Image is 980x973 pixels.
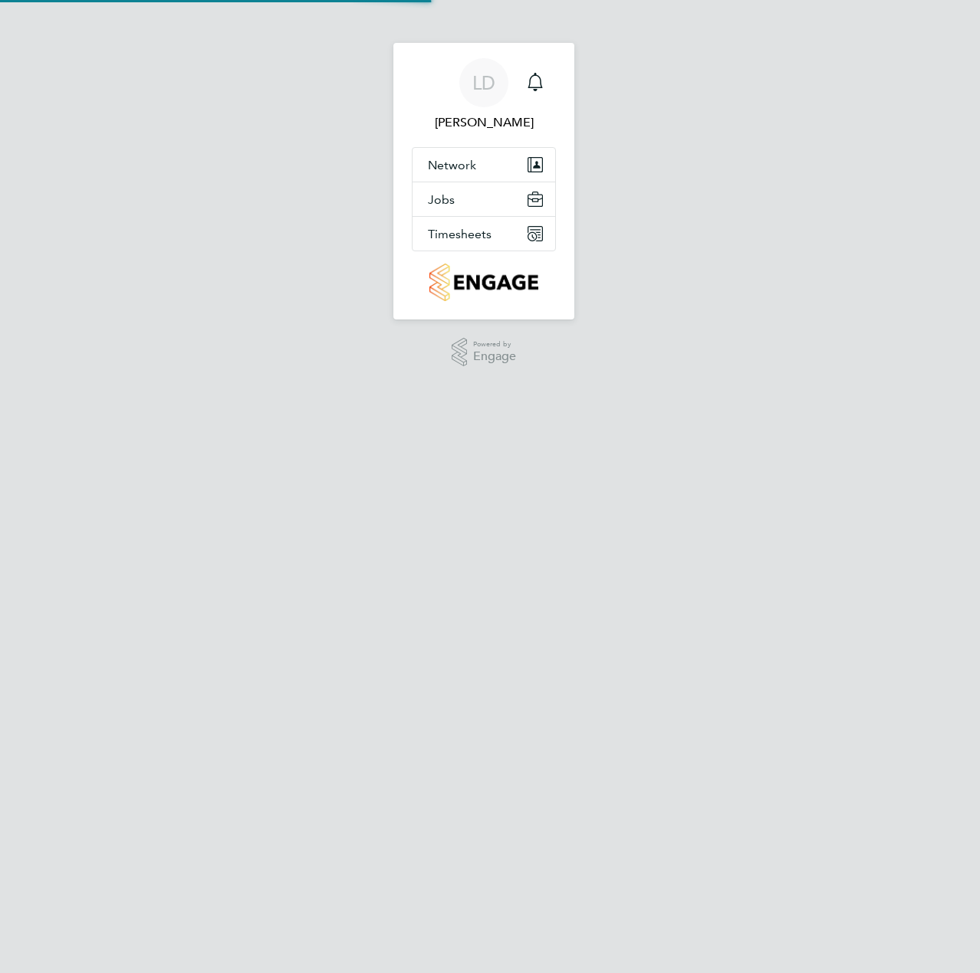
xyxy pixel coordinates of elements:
[412,113,556,132] span: Liam D'unienville
[393,43,574,319] nav: Main navigation
[413,148,555,182] button: Network
[413,182,555,216] button: Jobs
[412,264,556,301] a: Go to home page
[412,58,556,132] a: LD[PERSON_NAME]
[428,227,492,241] span: Timesheets
[452,338,517,367] a: Powered byEngage
[413,217,555,251] button: Timesheets
[429,264,538,301] img: countryside-properties-logo-retina.png
[473,350,516,363] span: Engage
[472,73,495,93] span: LD
[428,158,476,172] span: Network
[473,338,516,351] span: Powered by
[428,192,455,207] span: Jobs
